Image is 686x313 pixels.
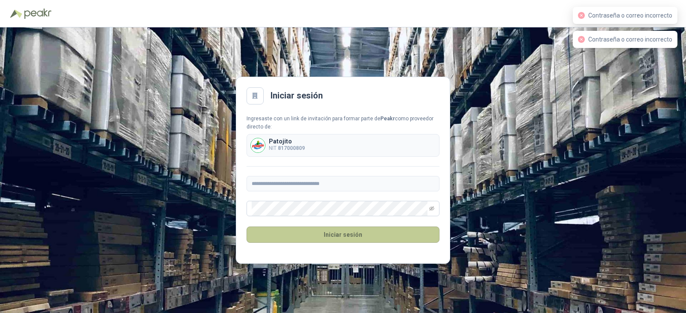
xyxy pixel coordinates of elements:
[269,138,305,144] p: Patojito
[247,227,439,243] button: Iniciar sesión
[271,89,323,102] h2: Iniciar sesión
[247,115,439,131] div: Ingresaste con un link de invitación para formar parte de como proveedor directo de:
[588,36,672,43] span: Contraseña o correo incorrecto
[278,145,305,151] b: 817000809
[578,12,585,19] span: close-circle
[251,138,265,152] img: Company Logo
[24,9,51,19] img: Peakr
[380,116,395,122] b: Peakr
[10,9,22,18] img: Logo
[578,36,585,43] span: close-circle
[429,206,434,211] span: eye-invisible
[269,144,305,152] p: NIT
[588,12,672,19] span: Contraseña o correo incorrecto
